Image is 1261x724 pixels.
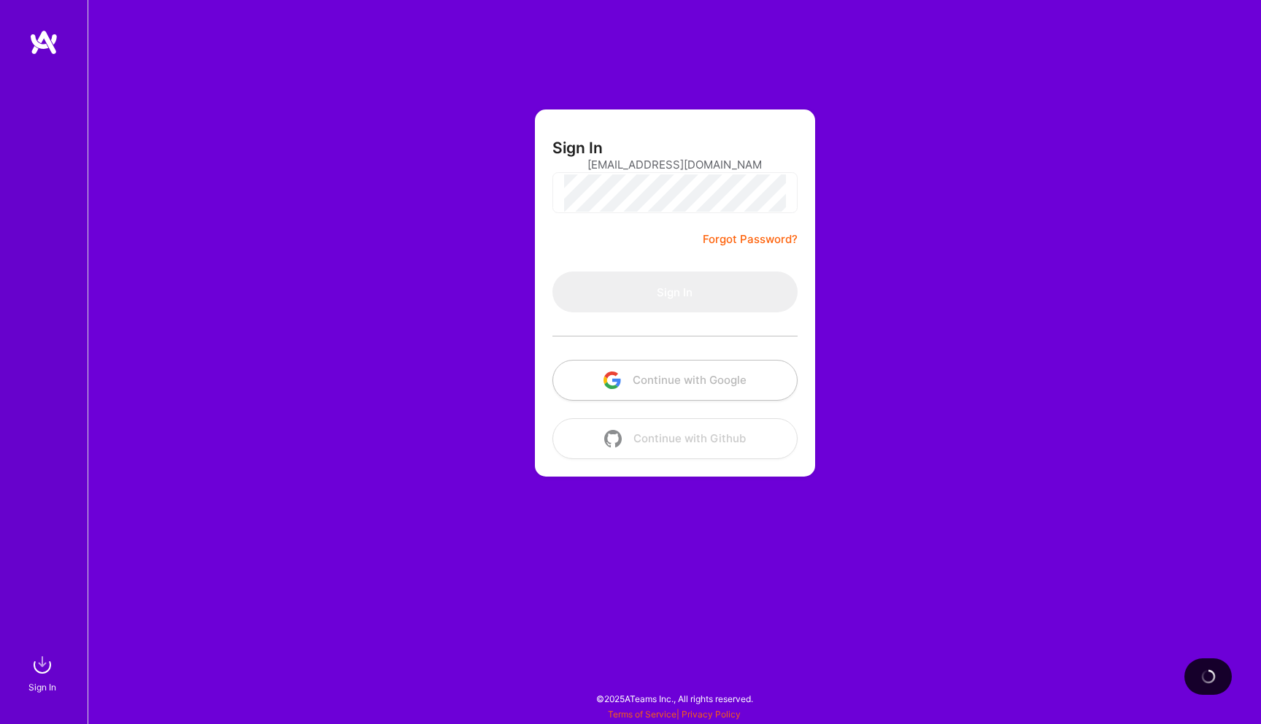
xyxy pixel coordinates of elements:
a: Privacy Policy [682,709,741,720]
span: | [608,709,741,720]
a: sign inSign In [31,650,57,695]
button: Continue with Google [552,360,798,401]
a: Terms of Service [608,709,676,720]
img: logo [29,29,58,55]
img: icon [603,371,621,389]
img: loading [1200,668,1217,685]
h3: Sign In [552,139,603,157]
button: Continue with Github [552,418,798,459]
img: sign in [28,650,57,679]
div: Sign In [28,679,56,695]
img: icon [604,430,622,447]
input: Email... [587,146,763,183]
div: © 2025 ATeams Inc., All rights reserved. [88,680,1261,717]
a: Forgot Password? [703,231,798,248]
button: Sign In [552,271,798,312]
